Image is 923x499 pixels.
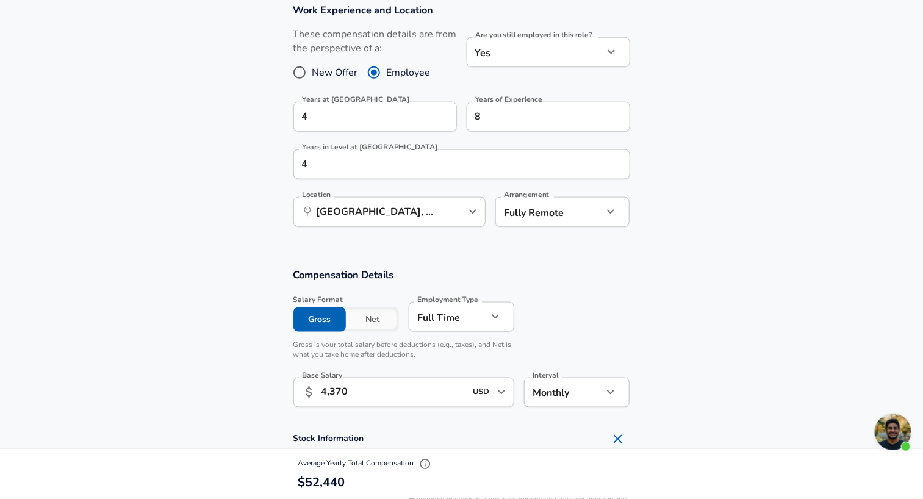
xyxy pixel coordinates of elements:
[293,340,515,361] p: Gross is your total salary before deductions (e.g., taxes), and Net is what you take home after d...
[504,192,549,199] label: Arrangement
[293,102,430,132] input: 0
[387,65,431,80] span: Employee
[469,383,494,402] input: USD
[302,192,331,199] label: Location
[464,203,481,220] button: Open
[293,149,603,179] input: 1
[346,307,399,332] button: Net
[293,295,399,305] span: Salary Format
[495,197,585,227] div: Fully Remote
[875,414,911,450] div: Open chat
[293,27,457,56] label: These compensation details are from the perspective of a:
[302,144,438,151] label: Years in Level at [GEOGRAPHIC_DATA]
[312,65,358,80] span: New Offer
[321,378,466,407] input: 100,000
[417,296,479,304] label: Employment Type
[475,96,542,104] label: Years of Experience
[293,3,630,17] h3: Work Experience and Location
[293,268,630,282] h3: Compensation Details
[606,427,630,451] button: Remove Section
[293,427,630,451] h4: Stock Information
[302,372,342,379] label: Base Salary
[524,378,603,407] div: Monthly
[467,37,603,67] div: Yes
[302,96,410,104] label: Years at [GEOGRAPHIC_DATA]
[475,32,592,39] label: Are you still employed in this role?
[416,455,434,473] button: Explain Total Compensation
[533,372,559,379] label: Interval
[493,384,510,401] button: Open
[298,459,434,468] span: Average Yearly Total Compensation
[409,302,487,332] div: Full Time
[467,102,603,132] input: 7
[293,307,347,332] button: Gross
